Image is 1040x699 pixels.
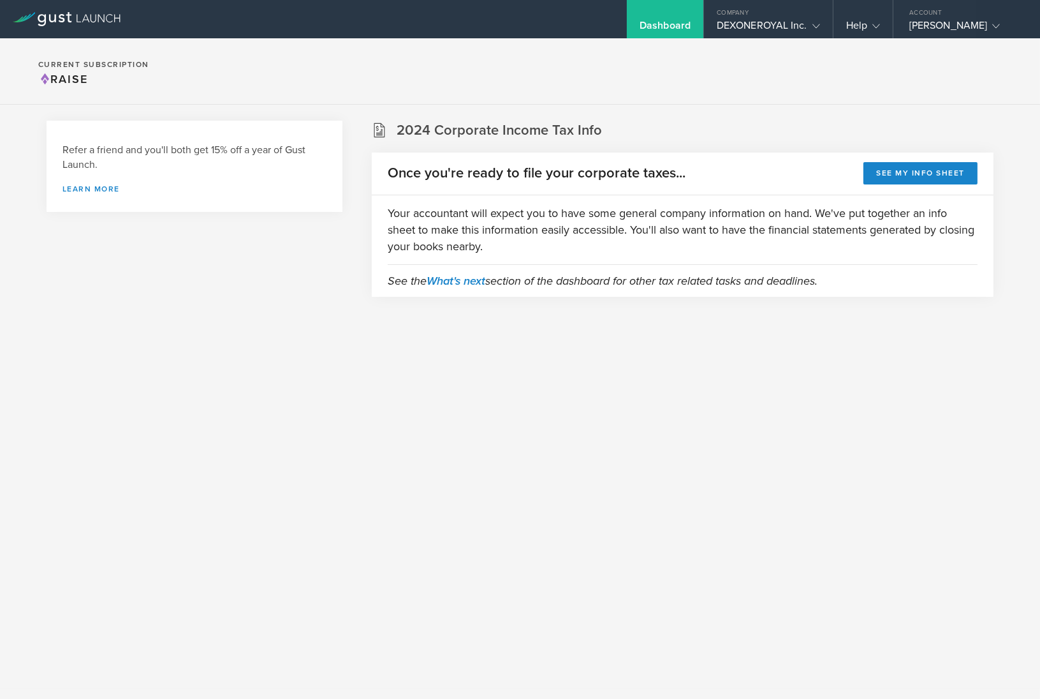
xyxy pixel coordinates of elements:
[717,19,820,38] div: DEXONEROYAL Inc.
[846,19,880,38] div: Help
[640,19,691,38] div: Dashboard
[909,19,1018,38] div: [PERSON_NAME]
[976,638,1040,699] iframe: Chat Widget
